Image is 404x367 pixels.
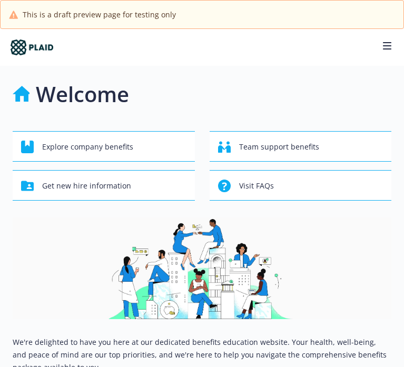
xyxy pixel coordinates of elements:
[239,137,319,157] span: Team support benefits
[23,9,176,20] span: This is a draft preview page for testing only
[42,137,133,157] span: Explore company benefits
[210,131,392,162] button: Team support benefits
[42,176,131,196] span: Get new hire information
[36,78,129,110] h1: Welcome
[239,176,274,196] span: Visit FAQs
[210,170,392,201] button: Visit FAQs
[13,217,391,319] img: overview page banner
[13,131,195,162] button: Explore company benefits
[13,170,195,201] button: Get new hire information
